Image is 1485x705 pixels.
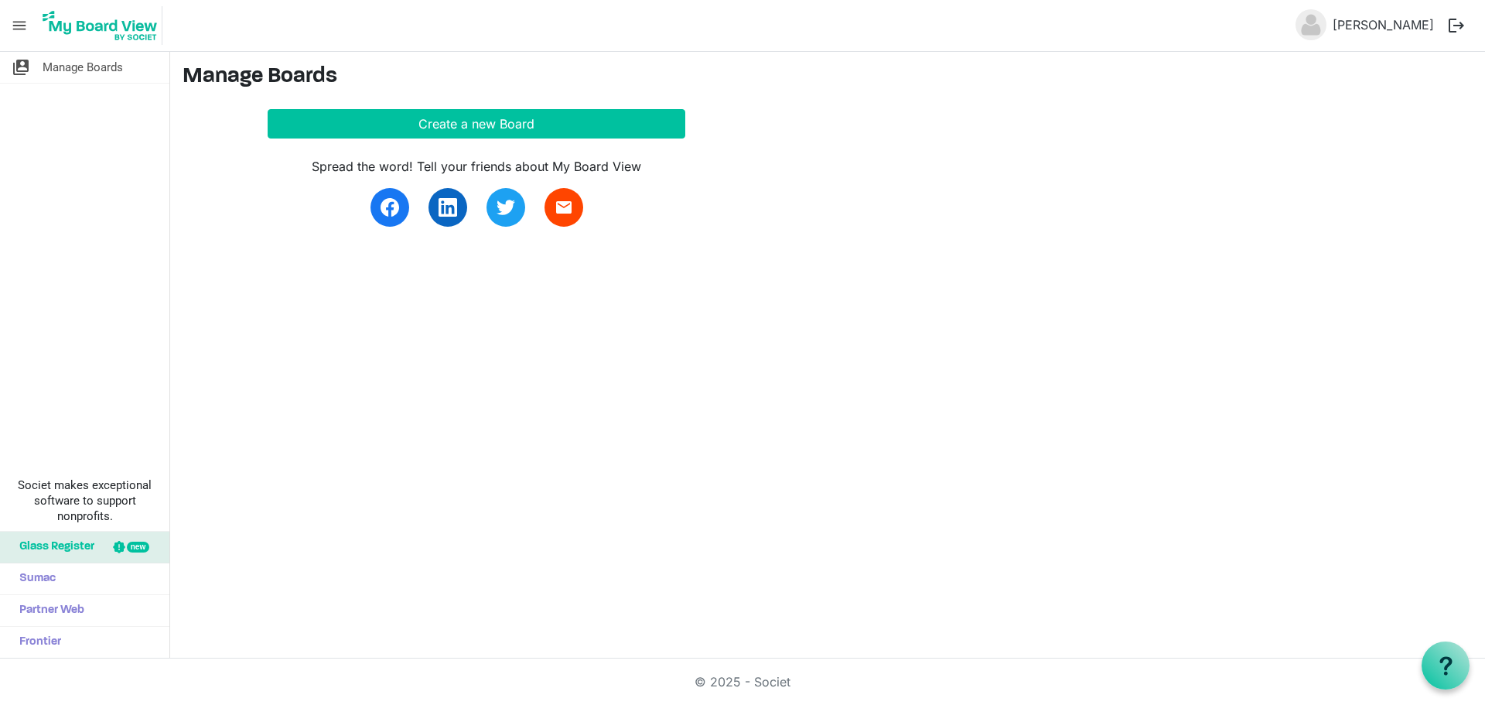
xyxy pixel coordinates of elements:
img: linkedin.svg [439,198,457,217]
span: Manage Boards [43,52,123,83]
img: twitter.svg [497,198,515,217]
a: My Board View Logo [38,6,169,45]
div: new [127,542,149,553]
div: Spread the word! Tell your friends about My Board View [268,157,685,176]
span: Sumac [12,563,56,594]
a: © 2025 - Societ [695,674,790,690]
button: Create a new Board [268,109,685,139]
span: switch_account [12,52,30,83]
a: email [544,188,583,227]
a: [PERSON_NAME] [1326,9,1440,40]
span: Frontier [12,627,61,658]
img: facebook.svg [381,198,399,217]
span: Societ makes exceptional software to support nonprofits. [7,477,162,524]
span: menu [5,11,34,40]
span: Glass Register [12,532,94,563]
img: no-profile-picture.svg [1296,9,1326,40]
img: My Board View Logo [38,6,162,45]
span: email [555,198,573,217]
button: logout [1440,9,1473,42]
span: Partner Web [12,595,84,626]
h3: Manage Boards [183,64,1473,91]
